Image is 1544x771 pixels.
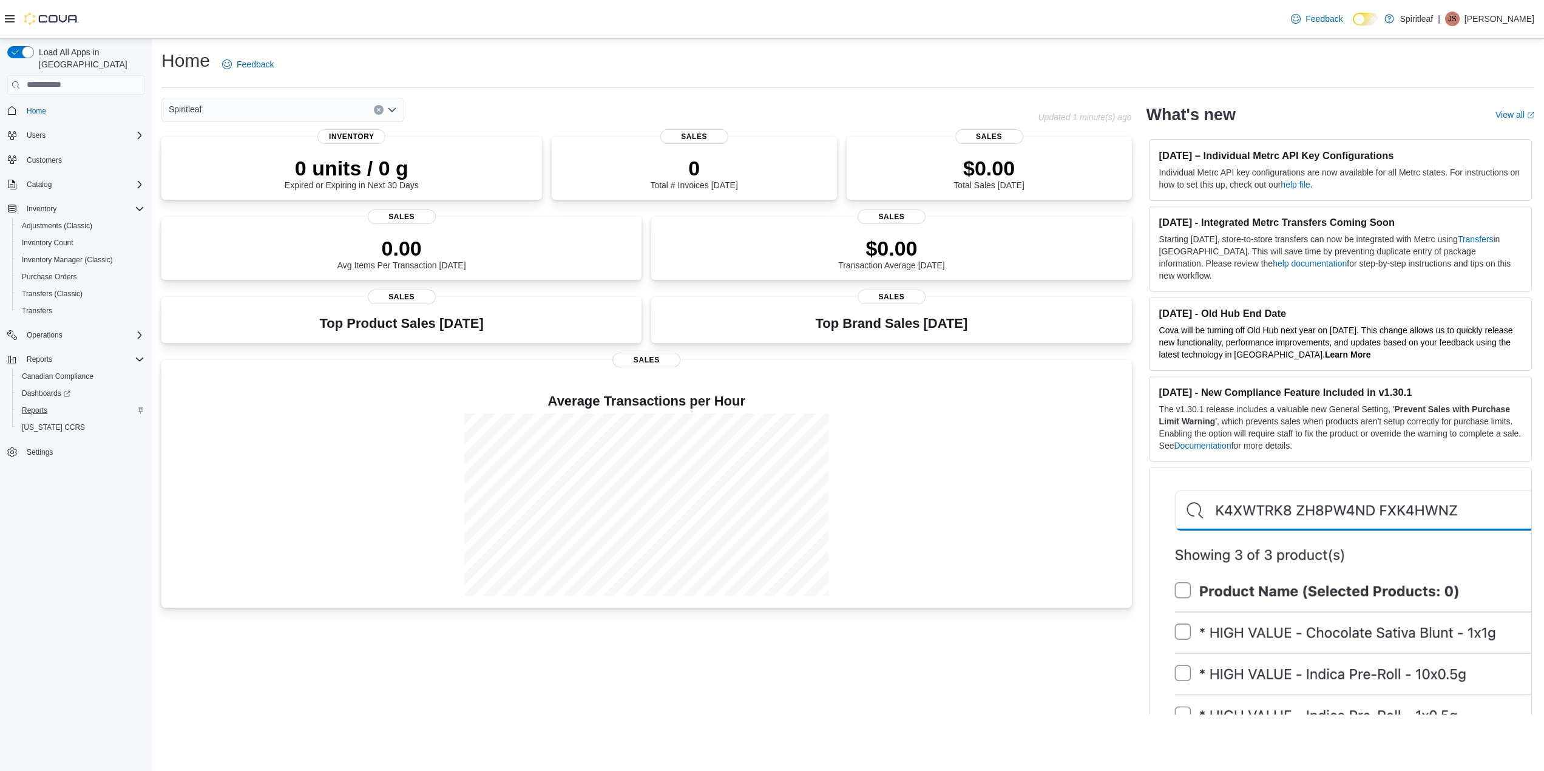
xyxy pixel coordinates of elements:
span: Customers [27,155,62,165]
p: | [1438,12,1440,26]
p: 0 [650,156,737,180]
span: Feedback [1305,13,1343,25]
span: Inventory [317,129,385,144]
span: Washington CCRS [17,420,144,435]
button: Settings [2,443,149,461]
span: Settings [27,447,53,457]
h3: [DATE] – Individual Metrc API Key Configurations [1159,149,1522,161]
h3: [DATE] - Integrated Metrc Transfers Coming Soon [1159,216,1522,228]
span: Cova will be turning off Old Hub next year on [DATE]. This change allows us to quickly release ne... [1159,325,1513,359]
span: Inventory [27,204,56,214]
span: Users [22,128,144,143]
span: Sales [858,290,926,304]
button: Home [2,102,149,120]
div: Jackie S [1445,12,1460,26]
span: Users [27,131,46,140]
p: Individual Metrc API key configurations are now available for all Metrc states. For instructions ... [1159,166,1522,191]
button: Catalog [2,176,149,193]
nav: Complex example [7,97,144,493]
span: Inventory Manager (Classic) [17,253,144,267]
a: Transfers [1458,234,1494,244]
a: Feedback [1286,7,1347,31]
h2: What's new [1146,105,1236,124]
span: Transfers [17,304,144,318]
span: Feedback [237,58,274,70]
input: Dark Mode [1353,13,1378,25]
span: Canadian Compliance [22,372,93,381]
a: Purchase Orders [17,270,82,284]
a: View allExternal link [1495,110,1534,120]
span: Load All Apps in [GEOGRAPHIC_DATA] [34,46,144,70]
button: Operations [2,327,149,344]
a: Inventory Manager (Classic) [17,253,118,267]
a: help file [1281,180,1310,189]
a: Dashboards [12,385,149,402]
div: Avg Items Per Transaction [DATE] [337,236,466,270]
a: [US_STATE] CCRS [17,420,90,435]
h3: Top Product Sales [DATE] [319,316,483,331]
button: Inventory Count [12,234,149,251]
button: Purchase Orders [12,268,149,285]
h1: Home [161,49,210,73]
span: JS [1448,12,1457,26]
span: Home [27,106,46,116]
span: Transfers [22,306,52,316]
a: help documentation [1273,259,1347,268]
span: Inventory Manager (Classic) [22,255,113,265]
button: Clear input [374,105,384,115]
a: Customers [22,153,67,168]
span: Inventory [22,202,144,216]
span: Purchase Orders [17,270,144,284]
button: Reports [22,352,57,367]
a: Home [22,104,51,118]
button: Adjustments (Classic) [12,217,149,234]
span: Reports [22,352,144,367]
h3: Top Brand Sales [DATE] [816,316,968,331]
span: Catalog [22,177,144,192]
button: Inventory [22,202,61,216]
div: Transaction Average [DATE] [838,236,945,270]
p: 0 units / 0 g [285,156,419,180]
span: Dashboards [22,389,70,398]
button: Canadian Compliance [12,368,149,385]
button: Open list of options [387,105,397,115]
p: 0.00 [337,236,466,260]
button: Customers [2,151,149,169]
p: Starting [DATE], store-to-store transfers can now be integrated with Metrc using in [GEOGRAPHIC_D... [1159,233,1522,282]
button: Transfers (Classic) [12,285,149,302]
p: $0.00 [838,236,945,260]
span: Purchase Orders [22,272,77,282]
span: Sales [368,290,436,304]
a: Canadian Compliance [17,369,98,384]
a: Transfers (Classic) [17,287,87,301]
div: Total # Invoices [DATE] [650,156,737,190]
button: Inventory Manager (Classic) [12,251,149,268]
span: Sales [368,209,436,224]
div: Total Sales [DATE] [953,156,1024,190]
p: [PERSON_NAME] [1464,12,1534,26]
span: Reports [17,403,144,418]
span: Sales [612,353,680,367]
button: Reports [12,402,149,419]
p: The v1.30.1 release includes a valuable new General Setting, ' ', which prevents sales when produ... [1159,403,1522,452]
button: Users [2,127,149,144]
span: Sales [858,209,926,224]
a: Documentation [1174,441,1231,450]
span: Catalog [27,180,52,189]
span: Adjustments (Classic) [22,221,92,231]
a: Inventory Count [17,236,78,250]
span: Inventory Count [17,236,144,250]
a: Feedback [217,52,279,76]
button: Reports [2,351,149,368]
span: Canadian Compliance [17,369,144,384]
span: Operations [22,328,144,342]
img: Cova [24,13,79,25]
span: Transfers (Classic) [17,287,144,301]
a: Settings [22,445,58,460]
span: Inventory Count [22,238,73,248]
p: Spiritleaf [1400,12,1433,26]
h3: [DATE] - New Compliance Feature Included in v1.30.1 [1159,386,1522,398]
strong: Learn More [1325,350,1370,359]
a: Dashboards [17,386,75,401]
